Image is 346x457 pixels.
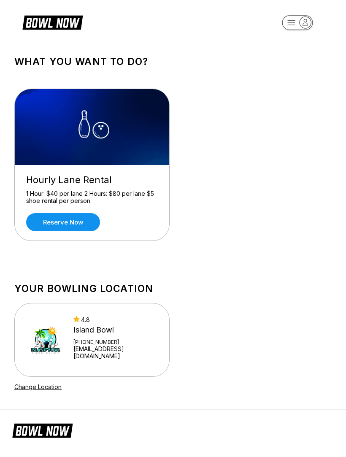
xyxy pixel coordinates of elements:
a: Reserve now [26,213,100,231]
a: [EMAIL_ADDRESS][DOMAIN_NAME] [73,345,158,360]
h1: Your bowling location [14,283,332,295]
div: [PHONE_NUMBER] [73,339,158,345]
div: 4.8 [73,316,158,323]
h1: What you want to do? [14,56,332,68]
img: Island Bowl [26,316,66,363]
div: 1 Hour: $40 per lane 2 Hours: $80 per lane $5 shoe rental per person [26,190,158,205]
img: Hourly Lane Rental [15,89,170,165]
a: Change Location [14,383,62,390]
div: Hourly Lane Rental [26,174,158,186]
div: Island Bowl [73,325,158,335]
